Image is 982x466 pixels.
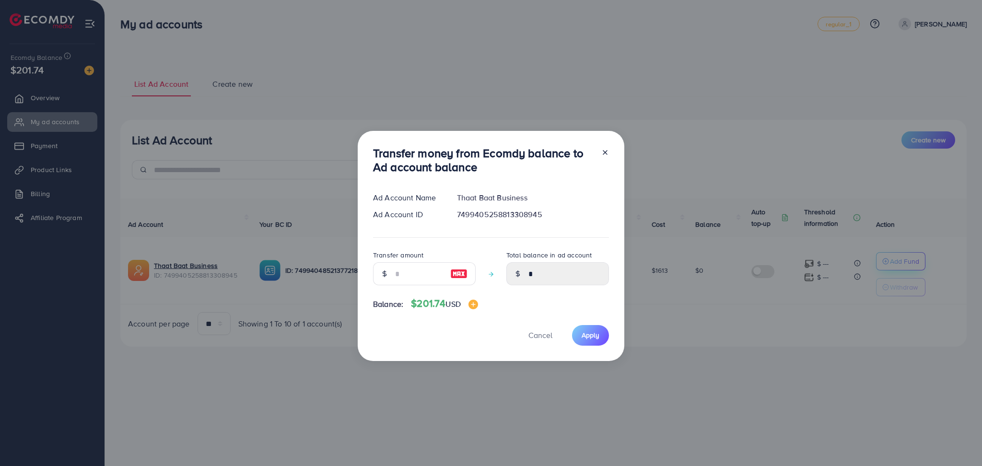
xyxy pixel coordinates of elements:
iframe: Chat [941,423,975,459]
button: Cancel [516,325,564,346]
span: Cancel [528,330,552,340]
span: USD [445,299,460,309]
h4: $201.74 [411,298,478,310]
h3: Transfer money from Ecomdy balance to Ad account balance [373,146,594,174]
span: Balance: [373,299,403,310]
div: Ad Account ID [365,209,449,220]
label: Transfer amount [373,250,423,260]
div: 7499405258813308945 [449,209,617,220]
button: Apply [572,325,609,346]
label: Total balance in ad account [506,250,592,260]
img: image [450,268,468,280]
span: Apply [582,330,599,340]
div: Thaat Baat Business [449,192,617,203]
div: Ad Account Name [365,192,449,203]
img: image [468,300,478,309]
